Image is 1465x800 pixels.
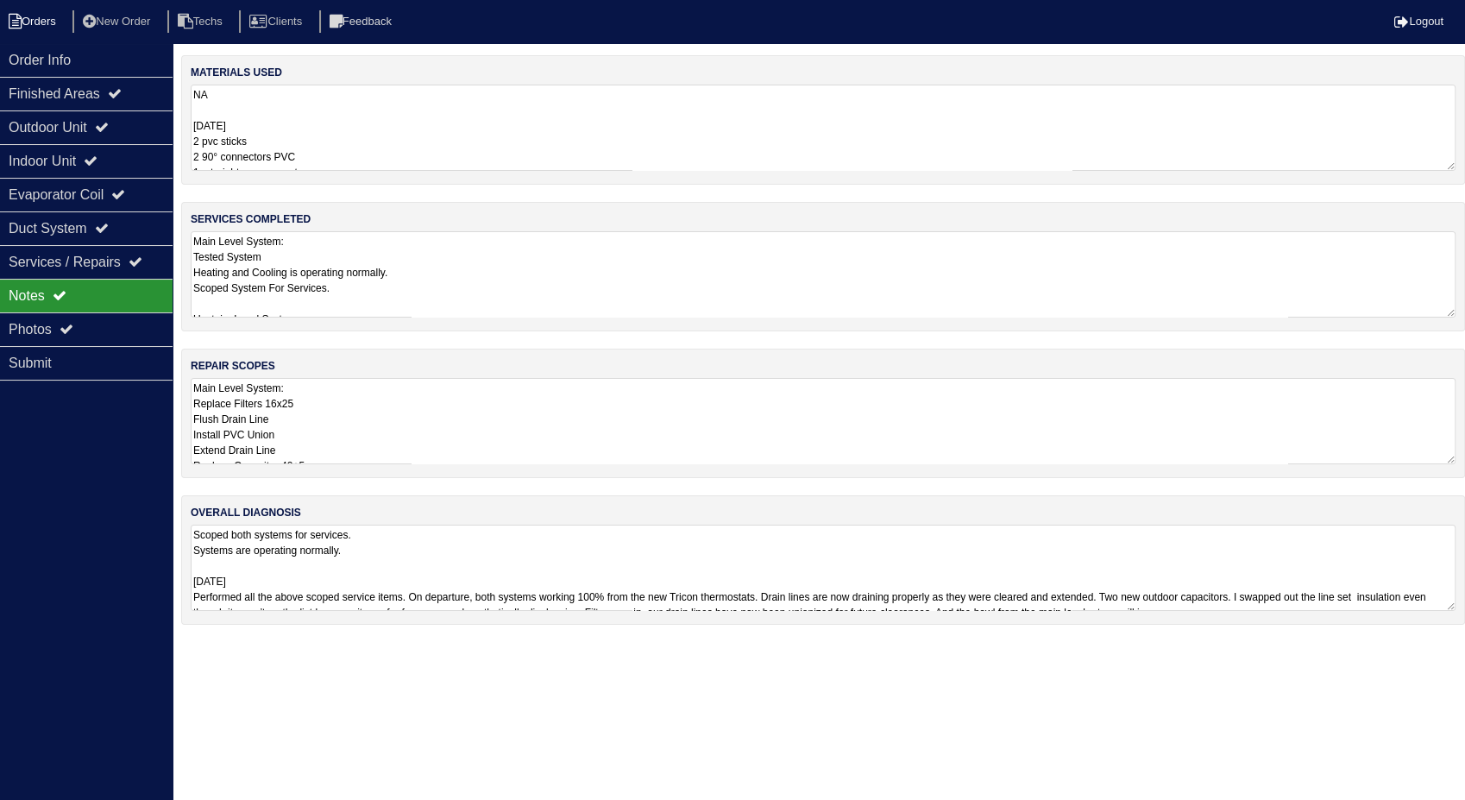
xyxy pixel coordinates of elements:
[319,10,406,34] li: Feedback
[191,525,1456,611] textarea: Scoped both systems for services. Systems are operating normally. [DATE] Performed all the above ...
[191,211,311,227] label: services completed
[72,15,164,28] a: New Order
[191,85,1456,171] textarea: NA [DATE] 2 pvc sticks 2 90° connectors PVC 1- straight pvc connector 2- 40/5 dual run caps Line ...
[191,378,1456,464] textarea: Main Level System: Replace Filters 16x25 Flush Drain Line Install PVC Union Extend Drain Line Rep...
[72,10,164,34] li: New Order
[191,358,275,374] label: repair scopes
[239,15,316,28] a: Clients
[1394,15,1443,28] a: Logout
[167,15,236,28] a: Techs
[191,505,301,520] label: overall diagnosis
[191,65,282,80] label: materials used
[191,231,1456,318] textarea: Main Level System: Tested System Heating and Cooling is operating normally. Scoped System For Ser...
[239,10,316,34] li: Clients
[167,10,236,34] li: Techs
